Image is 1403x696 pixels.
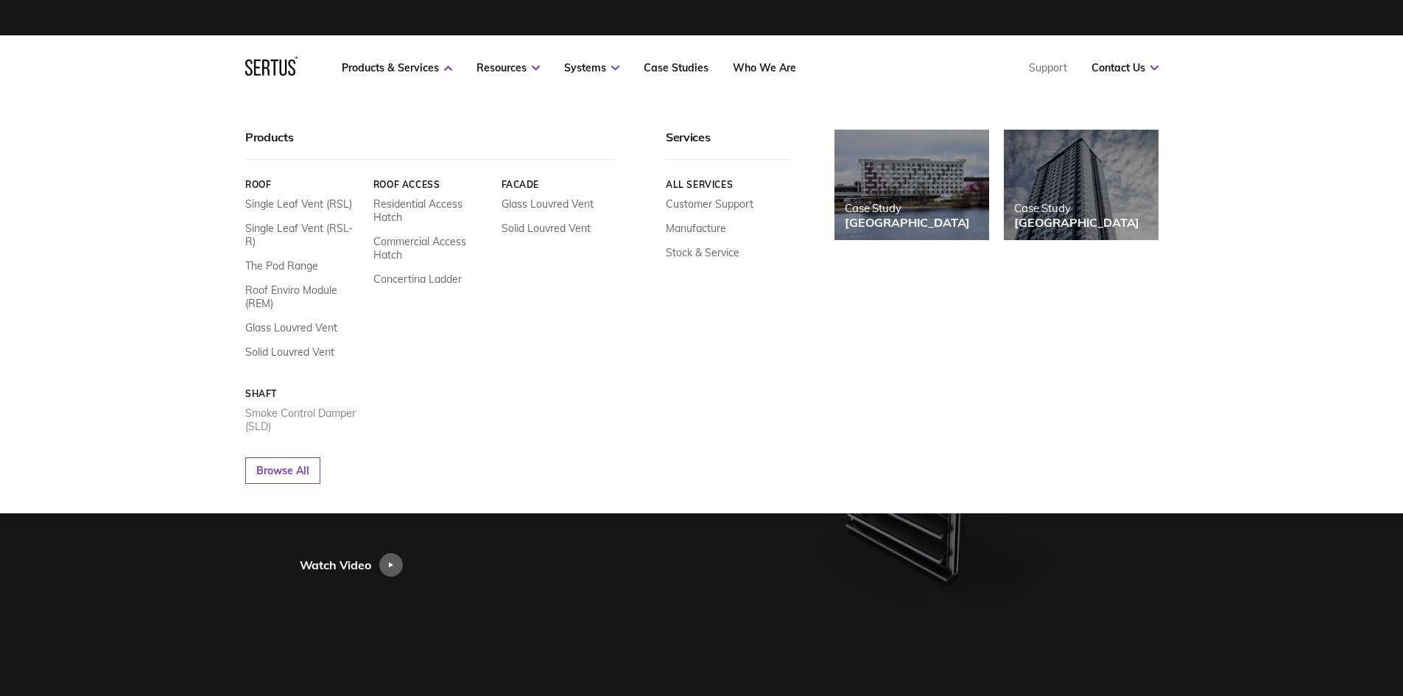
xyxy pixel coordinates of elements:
[245,179,362,190] a: Roof
[1091,61,1158,74] a: Contact Us
[1029,61,1067,74] a: Support
[477,61,540,74] a: Resources
[666,197,753,211] a: Customer Support
[245,197,352,211] a: Single Leaf Vent (RSL)
[501,179,618,190] a: Facade
[245,259,318,273] a: The Pod Range
[644,61,708,74] a: Case Studies
[342,61,452,74] a: Products & Services
[1329,625,1403,696] iframe: Chat Widget
[245,130,618,160] div: Products
[373,197,490,224] a: Residential Access Hatch
[666,246,739,259] a: Stock & Service
[1004,130,1158,240] a: Case Study[GEOGRAPHIC_DATA]
[834,130,989,240] a: Case Study[GEOGRAPHIC_DATA]
[666,179,790,190] a: All services
[245,345,334,359] a: Solid Louvred Vent
[245,457,320,484] a: Browse All
[564,61,619,74] a: Systems
[845,201,970,215] div: Case Study
[245,388,362,399] a: Shaft
[373,235,490,261] a: Commercial Access Hatch
[245,284,362,310] a: Roof Enviro Module (REM)
[300,553,371,577] div: Watch Video
[733,61,796,74] a: Who We Are
[845,215,970,230] div: [GEOGRAPHIC_DATA]
[373,273,461,286] a: Concertina Ladder
[666,222,726,235] a: Manufacture
[501,222,590,235] a: Solid Louvred Vent
[245,321,337,334] a: Glass Louvred Vent
[245,407,362,433] a: Smoke Control Damper (SLD)
[373,179,490,190] a: Roof Access
[245,222,362,248] a: Single Leaf Vent (RSL-R)
[501,197,593,211] a: Glass Louvred Vent
[1014,215,1139,230] div: [GEOGRAPHIC_DATA]
[1014,201,1139,215] div: Case Study
[666,130,790,160] div: Services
